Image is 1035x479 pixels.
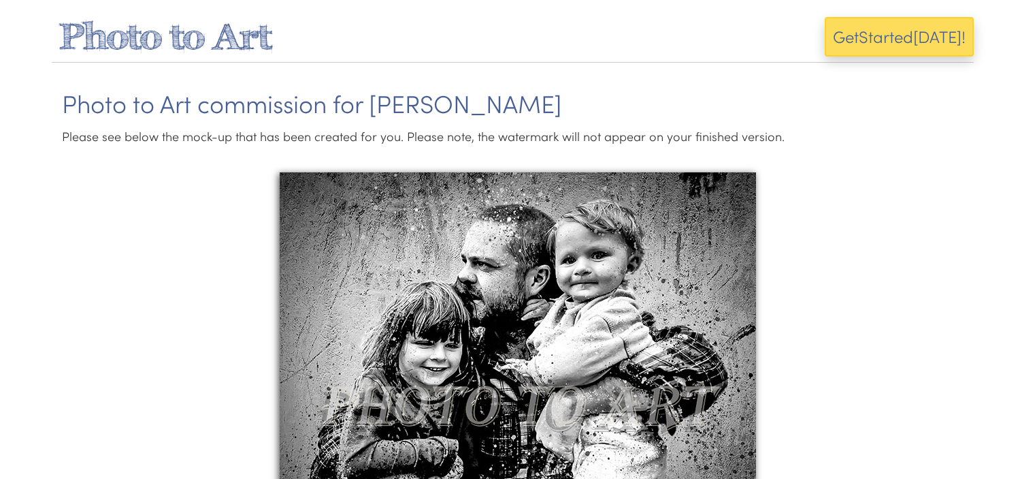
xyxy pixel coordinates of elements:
[62,124,974,149] p: Please see below the mock-up that has been created for you. Please note, the watermark will not a...
[62,90,974,117] h1: Photo to Art commission for [PERSON_NAME]
[825,17,974,57] button: GetStarted[DATE]!
[833,25,859,48] span: Get
[894,25,913,48] span: ed
[59,15,272,57] a: Photo to Art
